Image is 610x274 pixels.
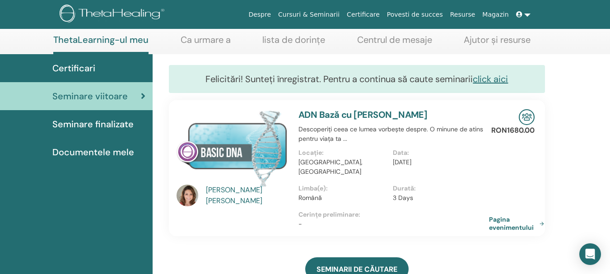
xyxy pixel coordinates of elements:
a: Resurse [447,6,479,23]
a: Certificare [343,6,383,23]
a: Centrul de mesaje [357,34,432,52]
p: Durată : [393,184,482,193]
span: Seminare finalizate [52,117,134,131]
a: ThetaLearning-ul meu [53,34,149,54]
a: [PERSON_NAME] [PERSON_NAME] [206,185,289,206]
div: Open Intercom Messenger [579,243,601,265]
a: Povesti de succes [383,6,447,23]
span: Certificari [52,61,95,75]
p: 3 Days [393,193,482,203]
a: Magazin [479,6,512,23]
p: Limba(e) : [298,184,388,193]
a: ADN Bază cu [PERSON_NAME] [298,109,428,121]
p: - [298,219,488,229]
span: Documentele mele [52,145,134,159]
div: Felicitări! Sunteți înregistrat. Pentru a continua să caute seminarii [169,65,545,93]
a: lista de dorințe [262,34,325,52]
p: RON1680.00 [491,125,535,136]
img: In-Person Seminar [519,109,535,125]
a: Pagina evenimentului [489,215,548,232]
a: Cursuri & Seminarii [275,6,343,23]
a: Despre [245,6,275,23]
p: [DATE] [393,158,482,167]
span: SEMINARII DE CĂUTARE [317,265,397,274]
p: Cerințe preliminare : [298,210,488,219]
span: Seminare viitoare [52,89,128,103]
img: ADN Bază [177,109,288,187]
p: [GEOGRAPHIC_DATA], [GEOGRAPHIC_DATA] [298,158,388,176]
img: default.jpg [177,185,198,206]
p: Română [298,193,388,203]
p: Descoperiți ceea ce lumea vorbește despre. O minune de atins pentru viața ta ... [298,125,488,144]
p: Data : [393,148,482,158]
a: Ca urmare a [181,34,231,52]
a: Ajutor și resurse [464,34,531,52]
p: Locație : [298,148,388,158]
img: logo.png [60,5,168,25]
a: click aici [473,73,508,85]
